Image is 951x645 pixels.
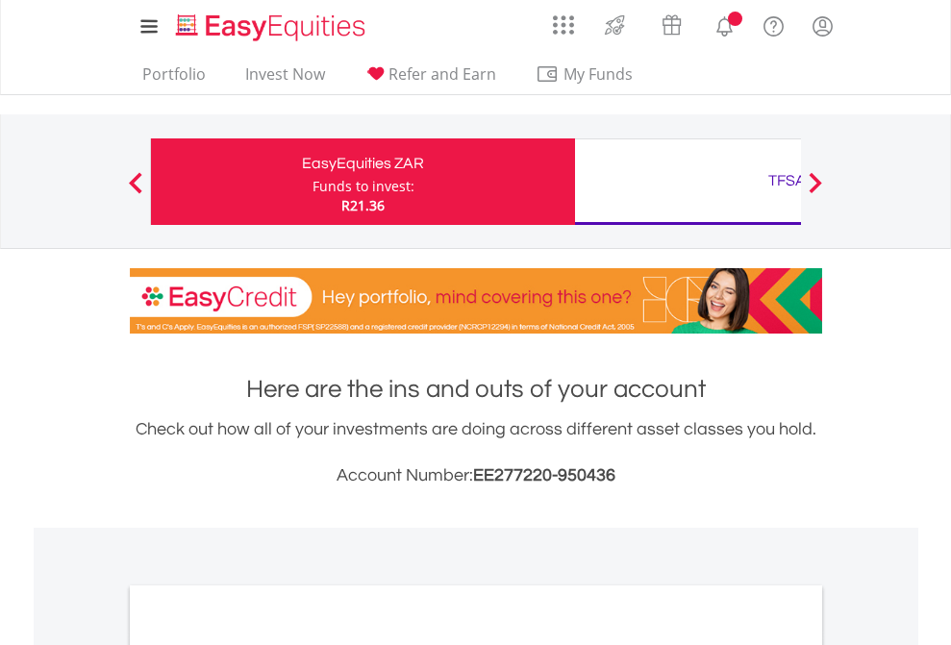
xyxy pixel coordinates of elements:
a: My Profile [798,5,847,47]
img: grid-menu-icon.svg [553,14,574,36]
span: Refer and Earn [388,63,496,85]
a: Portfolio [135,64,213,94]
h3: Account Number: [130,462,822,489]
img: EasyCredit Promotion Banner [130,268,822,334]
a: Notifications [700,5,749,43]
img: EasyEquities_Logo.png [172,12,373,43]
button: Next [796,182,835,201]
div: Funds to invest: [313,177,414,196]
a: Refer and Earn [357,64,504,94]
span: R21.36 [341,196,385,214]
h1: Here are the ins and outs of your account [130,372,822,407]
a: Invest Now [238,64,333,94]
span: My Funds [536,62,662,87]
img: vouchers-v2.svg [656,10,688,40]
a: FAQ's and Support [749,5,798,43]
div: EasyEquities ZAR [163,150,563,177]
a: Home page [168,5,373,43]
span: EE277220-950436 [473,466,615,484]
a: AppsGrid [540,5,587,36]
a: Vouchers [643,5,700,40]
div: Check out how all of your investments are doing across different asset classes you hold. [130,416,822,489]
button: Previous [116,182,155,201]
img: thrive-v2.svg [599,10,631,40]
